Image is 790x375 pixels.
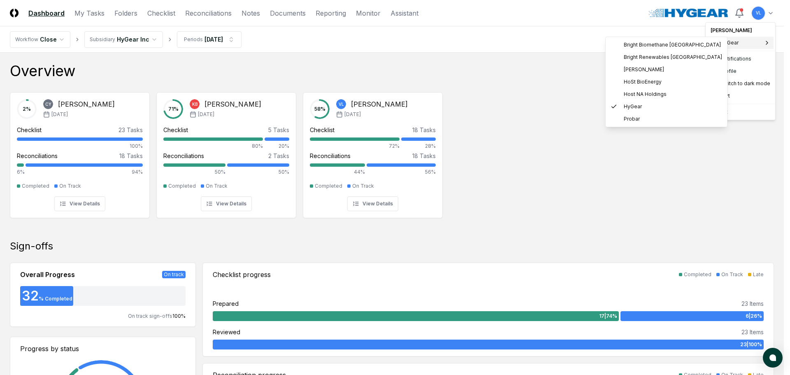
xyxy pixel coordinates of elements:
[624,66,664,73] span: [PERSON_NAME]
[707,53,774,65] a: Notifications
[624,103,642,110] span: HyGear
[707,90,774,102] div: Support
[707,24,774,37] div: [PERSON_NAME]
[624,54,722,61] span: Bright Renewables [GEOGRAPHIC_DATA]
[720,39,739,47] span: HyGear
[707,65,774,77] a: Profile
[624,91,667,98] span: Host NA Holdings
[707,106,774,118] div: Logout
[624,115,640,123] span: Probar
[707,77,774,90] div: Switch to dark mode
[624,78,662,86] span: HoSt BioEnergy
[624,41,721,49] span: Bright Biomethane [GEOGRAPHIC_DATA]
